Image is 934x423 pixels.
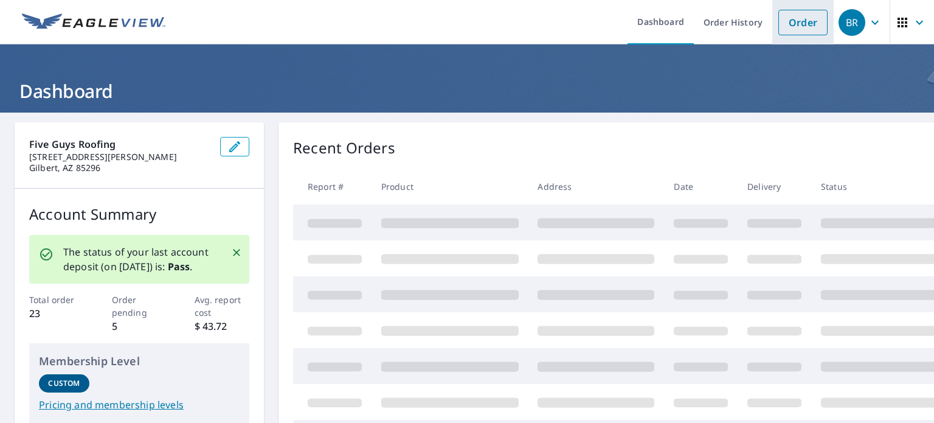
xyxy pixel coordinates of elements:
[738,169,811,205] th: Delivery
[22,13,165,32] img: EV Logo
[48,378,80,389] p: Custom
[15,79,919,103] h1: Dashboard
[778,10,828,35] a: Order
[195,319,250,334] p: $ 43.72
[29,293,85,306] p: Total order
[39,353,240,369] p: Membership Level
[112,293,167,319] p: Order pending
[29,137,210,152] p: Five Guys Roofing
[112,319,167,334] p: 5
[293,169,372,205] th: Report #
[63,245,216,274] p: The status of your last account deposit (on [DATE]) is: .
[528,169,664,205] th: Address
[29,152,210,163] p: [STREET_ADDRESS][PERSON_NAME]
[29,203,249,225] p: Account Summary
[29,306,85,321] p: 23
[372,169,528,205] th: Product
[168,260,190,273] b: Pass
[39,397,240,412] a: Pricing and membership levels
[839,9,865,36] div: BR
[195,293,250,319] p: Avg. report cost
[29,163,210,173] p: Gilbert, AZ 85296
[293,137,395,159] p: Recent Orders
[664,169,738,205] th: Date
[229,245,244,260] button: Close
